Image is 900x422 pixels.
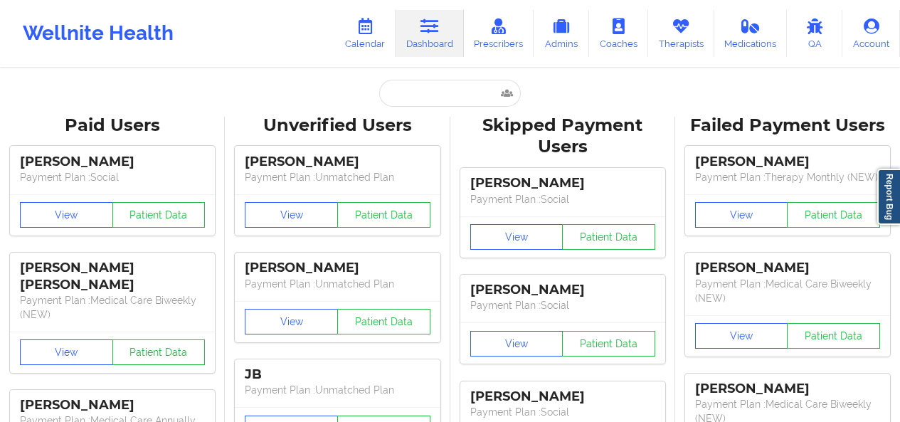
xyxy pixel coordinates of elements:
button: View [470,224,563,250]
button: View [245,202,338,228]
div: [PERSON_NAME] [470,282,655,298]
div: Skipped Payment Users [460,115,665,159]
p: Payment Plan : Medical Care Biweekly (NEW) [20,293,205,322]
p: Payment Plan : Social [470,405,655,419]
a: QA [787,10,842,57]
button: Patient Data [337,202,430,228]
div: [PERSON_NAME] [470,175,655,191]
p: Payment Plan : Unmatched Plan [245,277,430,291]
button: Patient Data [562,224,655,250]
button: View [20,202,113,228]
button: Patient Data [112,339,206,365]
p: Payment Plan : Social [470,298,655,312]
button: View [245,309,338,334]
p: Payment Plan : Social [470,192,655,206]
p: Payment Plan : Social [20,170,205,184]
div: [PERSON_NAME] [245,260,430,276]
div: JB [245,366,430,383]
button: View [695,323,788,349]
p: Payment Plan : Therapy Monthly (NEW) [695,170,880,184]
p: Payment Plan : Medical Care Biweekly (NEW) [695,277,880,305]
a: Account [842,10,900,57]
button: Patient Data [562,331,655,357]
a: Report Bug [877,169,900,225]
button: Patient Data [337,309,430,334]
div: [PERSON_NAME] [695,154,880,170]
div: [PERSON_NAME] [PERSON_NAME] [20,260,205,292]
button: Patient Data [787,202,880,228]
p: Payment Plan : Unmatched Plan [245,170,430,184]
button: View [695,202,788,228]
a: Therapists [648,10,714,57]
button: View [470,331,563,357]
a: Calendar [334,10,396,57]
button: View [20,339,113,365]
a: Admins [534,10,589,57]
div: [PERSON_NAME] [695,381,880,397]
div: Paid Users [10,115,215,137]
div: [PERSON_NAME] [695,260,880,276]
a: Dashboard [396,10,464,57]
a: Coaches [589,10,648,57]
div: Failed Payment Users [685,115,890,137]
a: Medications [714,10,788,57]
p: Payment Plan : Unmatched Plan [245,383,430,397]
a: Prescribers [464,10,534,57]
button: Patient Data [787,323,880,349]
div: [PERSON_NAME] [470,389,655,405]
div: [PERSON_NAME] [20,154,205,170]
div: Unverified Users [235,115,440,137]
button: Patient Data [112,202,206,228]
div: [PERSON_NAME] [245,154,430,170]
div: [PERSON_NAME] [20,397,205,413]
